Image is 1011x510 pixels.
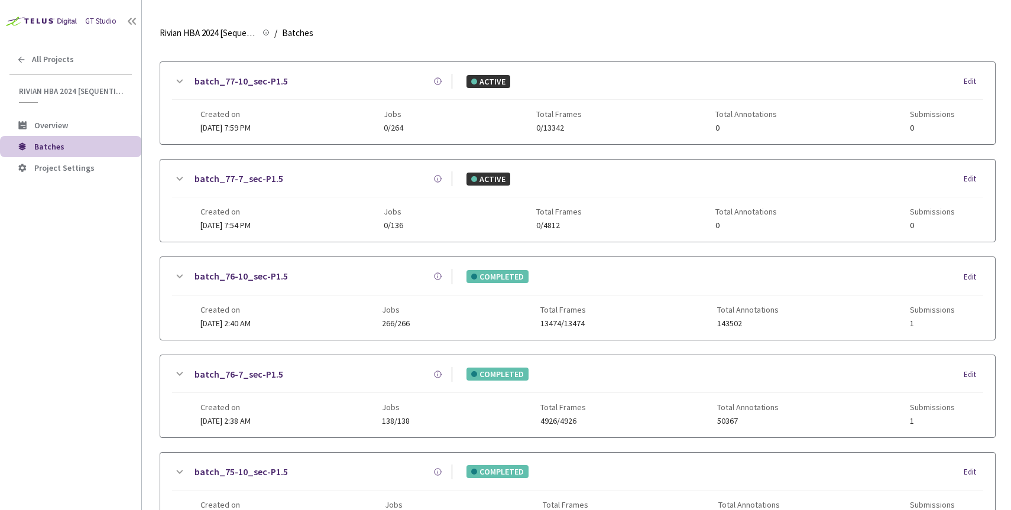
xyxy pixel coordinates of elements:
span: 0/13342 [536,124,582,132]
span: Overview [34,120,68,131]
a: batch_77-7_sec-P1.5 [195,171,283,186]
span: Total Frames [540,305,586,314]
span: 143502 [717,319,779,328]
div: batch_77-10_sec-P1.5ACTIVEEditCreated on[DATE] 7:59 PMJobs0/264Total Frames0/13342Total Annotatio... [160,62,995,144]
span: Jobs [382,402,410,412]
span: 0 [910,124,955,132]
a: batch_76-7_sec-P1.5 [195,367,283,382]
span: Submissions [910,500,955,509]
div: COMPLETED [466,270,529,283]
div: batch_77-7_sec-P1.5ACTIVEEditCreated on[DATE] 7:54 PMJobs0/136Total Frames0/4812Total Annotations... [160,160,995,242]
div: batch_76-7_sec-P1.5COMPLETEDEditCreated on[DATE] 2:38 AMJobs138/138Total Frames4926/4926Total Ann... [160,355,995,437]
a: batch_76-10_sec-P1.5 [195,269,288,284]
span: Rivian HBA 2024 [Sequential] [19,86,125,96]
span: Jobs [384,207,403,216]
div: GT Studio [85,15,116,27]
span: 0 [715,221,777,230]
span: [DATE] 7:54 PM [200,220,251,230]
span: Total Annotations [715,109,777,119]
span: 50367 [717,417,779,425]
span: Jobs [382,305,410,314]
div: COMPLETED [466,465,529,478]
span: [DATE] 2:38 AM [200,415,251,426]
div: Edit [964,173,983,185]
span: 0/264 [384,124,403,132]
span: Rivian HBA 2024 [Sequential] [160,26,255,40]
span: Created on [200,402,251,412]
span: Total Annotations [717,305,779,314]
span: 0 [910,221,955,230]
span: Batches [34,141,64,152]
span: Total Frames [543,500,588,509]
span: Jobs [384,109,403,119]
span: Total Annotations [718,500,780,509]
a: batch_75-10_sec-P1.5 [195,464,288,479]
span: Submissions [910,402,955,412]
div: ACTIVE [466,173,510,186]
span: 0 [715,124,777,132]
span: Total Frames [536,109,582,119]
span: 1 [910,319,955,328]
span: Created on [200,207,251,216]
span: Total Annotations [717,402,779,412]
div: batch_76-10_sec-P1.5COMPLETEDEditCreated on[DATE] 2:40 AMJobs266/266Total Frames13474/13474Total ... [160,257,995,339]
div: ACTIVE [466,75,510,88]
span: 0/4812 [536,221,582,230]
span: 0/136 [384,221,403,230]
span: 1 [910,417,955,425]
span: Submissions [910,207,955,216]
span: Total Frames [536,207,582,216]
span: Total Frames [540,402,586,412]
div: Edit [964,271,983,283]
span: Created on [200,305,251,314]
span: Total Annotations [715,207,777,216]
span: Project Settings [34,163,95,173]
span: 266/266 [382,319,410,328]
div: COMPLETED [466,368,529,381]
span: Submissions [910,305,955,314]
span: Jobs [385,500,413,509]
span: Batches [282,26,313,40]
span: [DATE] 2:40 AM [200,318,251,329]
li: / [274,26,277,40]
div: Edit [964,466,983,478]
span: All Projects [32,54,74,64]
span: Created on [200,500,255,509]
span: 13474/13474 [540,319,586,328]
span: Created on [200,109,251,119]
span: 4926/4926 [540,417,586,425]
span: Submissions [910,109,955,119]
span: 138/138 [382,417,410,425]
span: [DATE] 7:59 PM [200,122,251,133]
a: batch_77-10_sec-P1.5 [195,74,288,89]
div: Edit [964,76,983,87]
div: Edit [964,369,983,381]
